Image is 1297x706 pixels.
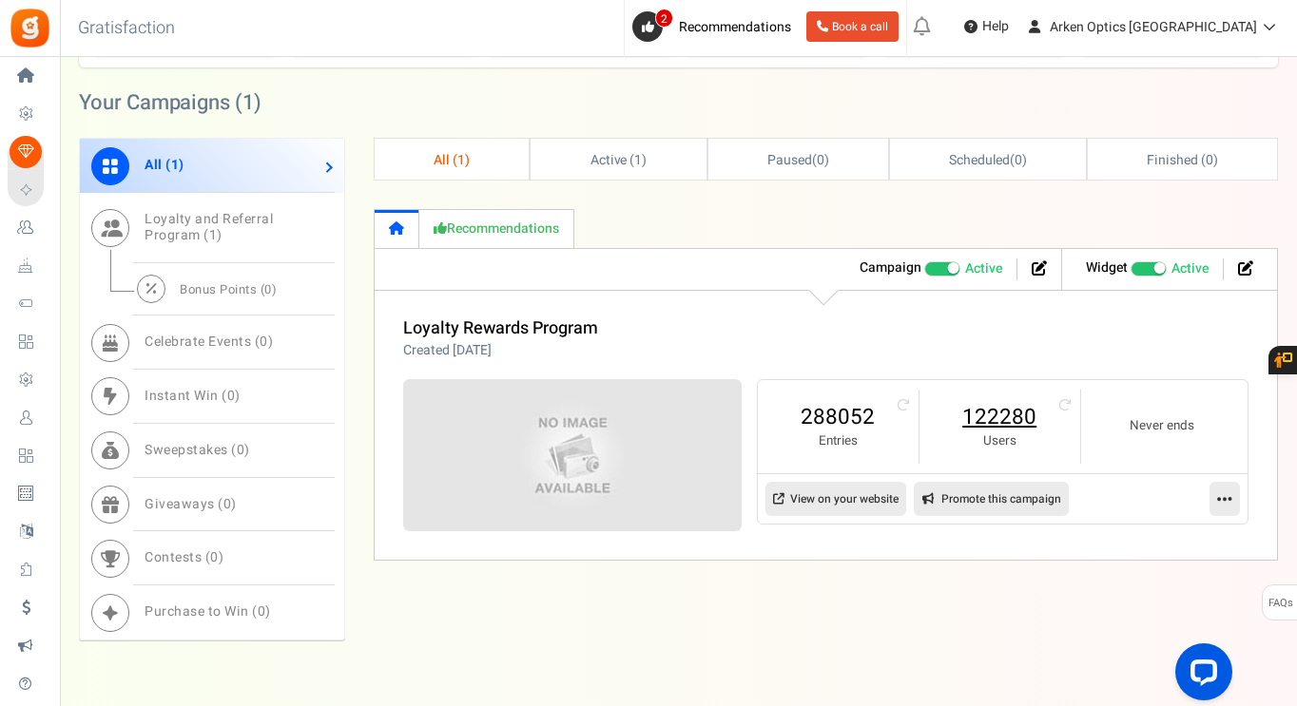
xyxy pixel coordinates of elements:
span: ( ) [949,150,1026,170]
p: Created [DATE] [403,341,598,360]
span: Instant Win ( ) [145,386,241,406]
span: Active [1171,259,1209,278]
span: 1 [634,150,642,170]
span: Arken Optics [GEOGRAPHIC_DATA] [1050,17,1257,37]
a: Book a call [806,11,899,42]
span: 0 [258,601,266,621]
span: 1 [457,150,465,170]
span: Sweepstakes ( ) [145,440,250,460]
a: 122280 [939,402,1061,432]
span: All ( ) [145,155,184,175]
span: All ( ) [434,150,470,170]
small: Never ends [1100,417,1224,435]
span: 0 [227,386,236,406]
span: 0 [260,332,268,352]
a: 2 Recommendations [632,11,799,42]
h3: Gratisfaction [57,10,196,48]
span: Active ( ) [590,150,648,170]
li: Widget activated [1072,258,1224,280]
a: Loyalty Rewards Program [403,315,598,341]
span: 0 [817,150,824,170]
span: Loyalty and Referral Program ( ) [145,209,273,245]
a: Help [957,11,1016,42]
img: Gratisfaction [9,7,51,49]
span: ( ) [767,150,829,170]
span: Purchase to Win ( ) [145,601,271,621]
h2: Your Campaigns ( ) [79,93,261,112]
span: 1 [242,87,254,118]
a: View on your website [765,482,906,516]
span: Bonus Points ( ) [180,280,277,298]
span: 2 [655,9,673,28]
span: 0 [237,440,245,460]
small: Entries [777,432,900,450]
span: 1 [209,225,218,245]
span: Help [978,17,1009,36]
a: Promote this campaign [914,482,1069,516]
span: Celebrate Events ( ) [145,332,273,352]
span: Giveaways ( ) [145,494,237,514]
span: 0 [264,280,272,298]
span: Paused [767,150,812,170]
small: Users [939,432,1061,450]
a: 288052 [777,402,900,432]
span: Contests ( ) [145,547,223,567]
span: Recommendations [679,17,791,37]
span: 0 [1206,150,1213,170]
span: 0 [1015,150,1022,170]
strong: Widget [1086,258,1128,277]
span: Active [965,259,1002,278]
a: Recommendations [419,209,574,248]
span: Finished ( ) [1147,150,1217,170]
span: 1 [171,155,180,175]
span: 0 [210,547,219,567]
span: Scheduled [949,150,1010,170]
span: FAQs [1268,585,1293,621]
span: 0 [223,494,232,514]
strong: Campaign [860,258,921,277]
